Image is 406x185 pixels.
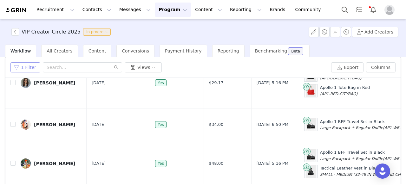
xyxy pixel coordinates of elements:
[306,84,316,97] img: Product Image
[257,121,288,128] span: [DATE] 6:50 PM
[320,76,362,80] span: (AP1-BLACK-CITYBAG)
[320,157,383,161] span: Large Backpack + Regular Duffle
[34,122,75,127] div: [PERSON_NAME]
[10,48,31,53] span: Workflow
[291,49,300,53] div: Beta
[366,3,380,17] button: Notifications
[381,5,401,15] button: Profile
[191,3,226,17] button: Content
[306,165,316,178] img: Product Image
[22,28,81,36] h3: VIP Creator Circle 2025
[218,48,239,53] span: Reporting
[306,118,316,131] img: Product Image
[209,160,224,167] span: $48.00
[266,3,291,17] a: Brands
[33,3,78,17] button: Recruitment
[352,3,366,17] a: Tasks
[155,79,166,86] span: Yes
[375,163,390,179] div: Open Intercom Messenger
[226,3,265,17] button: Reporting
[306,149,316,162] img: Product Image
[320,92,357,96] span: (AP1-RED-CITYBAG)
[92,160,106,167] span: [DATE]
[47,48,72,53] span: All Creators
[21,158,31,169] img: 55525e6a-d371-47c3-ac99-666376956c06.jpg
[34,80,75,85] div: [PERSON_NAME]
[92,80,106,86] span: [DATE]
[255,48,287,53] span: Benchmarking
[79,3,115,17] button: Contacts
[165,48,202,53] span: Payment History
[21,158,82,169] a: [PERSON_NAME]
[43,62,122,72] input: Search...
[352,27,398,37] button: Add Creators
[122,48,149,53] span: Conversions
[11,28,113,36] span: [object Object]
[92,121,106,128] span: [DATE]
[21,78,82,88] a: [PERSON_NAME]
[291,3,328,17] a: Community
[257,80,288,86] span: [DATE] 5:16 PM
[331,62,363,72] button: Export
[83,28,111,36] span: In progress
[320,84,370,97] div: Apollo 1 Tote Bag in Red
[155,160,166,167] span: Yes
[21,120,82,130] a: [PERSON_NAME]
[88,48,106,53] span: Content
[115,3,154,17] button: Messages
[21,78,31,88] img: ea1f1c1e-5160-4750-857a-bad3bc76a159--s.jpg
[209,80,224,86] span: $29.17
[125,62,162,72] button: Views
[155,121,166,128] span: Yes
[366,62,396,72] button: Columns
[10,62,40,72] button: 1 Filter
[21,120,31,130] img: 6579e2c9-4895-4a2b-a92e-5f7ef95a497c--s.jpg
[384,5,395,15] img: placeholder-profile.jpg
[155,3,191,17] button: Program
[114,65,118,70] i: icon: search
[209,121,224,128] span: $34.00
[338,3,352,17] button: Search
[257,160,288,167] span: [DATE] 5:16 PM
[5,7,27,13] img: grin logo
[34,161,75,166] div: [PERSON_NAME]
